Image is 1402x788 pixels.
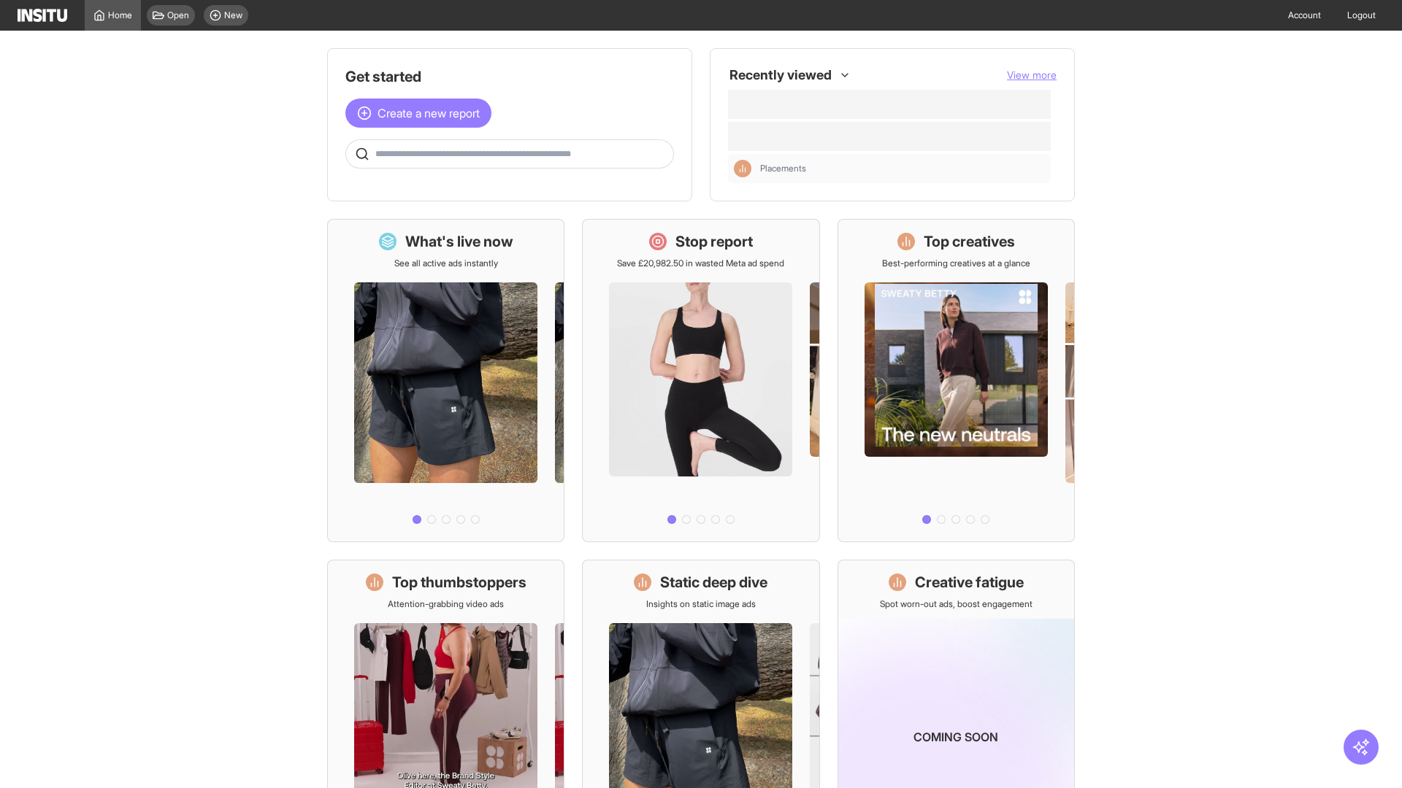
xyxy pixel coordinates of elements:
[1007,68,1057,82] button: View more
[18,9,67,22] img: Logo
[838,219,1075,542] a: Top creativesBest-performing creatives at a glance
[1007,69,1057,81] span: View more
[734,160,751,177] div: Insights
[345,66,674,87] h1: Get started
[646,598,756,610] p: Insights on static image ads
[760,163,1045,174] span: Placements
[378,104,480,122] span: Create a new report
[388,598,504,610] p: Attention-grabbing video ads
[167,9,189,21] span: Open
[345,98,491,128] button: Create a new report
[882,258,1030,269] p: Best-performing creatives at a glance
[675,231,753,252] h1: Stop report
[660,572,767,592] h1: Static deep dive
[394,258,498,269] p: See all active ads instantly
[224,9,242,21] span: New
[760,163,806,174] span: Placements
[392,572,526,592] h1: Top thumbstoppers
[924,231,1015,252] h1: Top creatives
[405,231,513,252] h1: What's live now
[327,219,564,542] a: What's live nowSee all active ads instantly
[617,258,784,269] p: Save £20,982.50 in wasted Meta ad spend
[108,9,132,21] span: Home
[582,219,819,542] a: Stop reportSave £20,982.50 in wasted Meta ad spend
